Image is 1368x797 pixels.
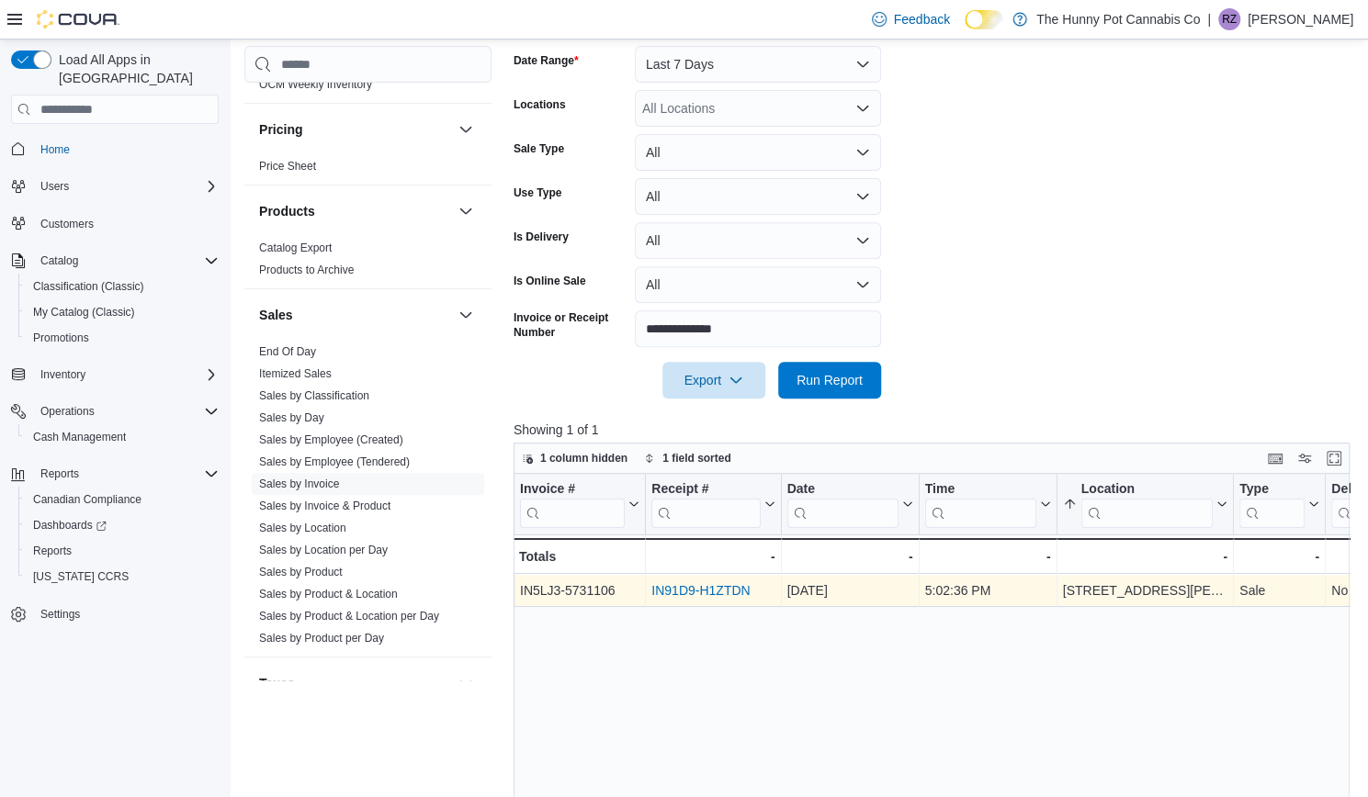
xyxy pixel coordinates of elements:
[635,46,881,83] button: Last 7 Days
[259,432,403,447] span: Sales by Employee (Created)
[1294,447,1316,469] button: Display options
[4,601,226,627] button: Settings
[455,672,477,694] button: Taxes
[33,400,219,422] span: Operations
[259,344,316,359] span: End Of Day
[259,366,332,381] span: Itemized Sales
[26,488,219,511] span: Canadian Compliance
[40,253,78,268] span: Catalog
[259,433,403,446] a: Sales by Employee (Created)
[259,565,343,579] span: Sales by Product
[1218,8,1240,30] div: Ramon Zavalza
[1239,481,1305,528] div: Type
[259,543,388,557] span: Sales by Location per Day
[259,521,346,535] span: Sales by Location
[259,345,316,358] a: End Of Day
[40,179,69,194] span: Users
[924,481,1050,528] button: Time
[26,566,136,588] a: [US_STATE] CCRS
[259,389,369,402] a: Sales by Classification
[33,331,89,345] span: Promotions
[786,481,898,499] div: Date
[924,481,1035,499] div: Time
[514,447,635,469] button: 1 column hidden
[651,481,774,528] button: Receipt #
[1222,8,1237,30] span: RZ
[259,160,316,173] a: Price Sheet
[259,77,372,92] span: OCM Weekly Inventory
[259,632,384,645] a: Sales by Product per Day
[4,174,226,199] button: Users
[244,155,492,185] div: Pricing
[4,362,226,387] button: Inventory
[520,481,625,499] div: Invoice #
[651,481,760,528] div: Receipt # URL
[26,514,219,536] span: Dashboards
[455,304,477,326] button: Sales
[33,175,219,197] span: Users
[635,266,881,303] button: All
[259,477,339,490] a: Sales by Invoice
[33,463,219,485] span: Reports
[259,367,332,380] a: Itemized Sales
[37,10,119,28] img: Cova
[635,178,881,215] button: All
[18,564,226,589] button: [US_STATE] CCRS
[1323,447,1345,469] button: Enter fullscreen
[924,580,1050,602] div: 5:02:36 PM
[259,477,339,491] span: Sales by Invoice
[259,202,315,220] h3: Products
[18,299,226,325] button: My Catalog (Classic)
[965,29,966,30] span: Dark Mode
[33,175,76,197] button: Users
[924,481,1035,528] div: Time
[855,101,870,116] button: Open list of options
[33,463,86,485] button: Reports
[4,398,226,424] button: Operations
[1062,481,1227,528] button: Location
[33,139,77,161] a: Home
[786,545,912,567] div: -
[259,674,451,692] button: Taxes
[33,305,135,320] span: My Catalog (Classic)
[259,410,324,425] span: Sales by Day
[514,185,561,200] label: Use Type
[244,237,492,288] div: Products
[33,518,107,533] span: Dashboards
[33,250,219,272] span: Catalog
[33,213,101,235] a: Customers
[455,118,477,140] button: Pricing
[26,426,219,448] span: Cash Management
[33,250,85,272] button: Catalog
[1239,545,1319,567] div: -
[514,53,579,68] label: Date Range
[637,447,739,469] button: 1 field sorted
[26,540,219,562] span: Reports
[924,545,1050,567] div: -
[259,159,316,174] span: Price Sheet
[965,10,1003,29] input: Dark Mode
[786,580,912,602] div: [DATE]
[1062,580,1227,602] div: [STREET_ADDRESS][PERSON_NAME]
[259,411,324,424] a: Sales by Day
[40,404,95,419] span: Operations
[26,426,133,448] a: Cash Management
[4,135,226,162] button: Home
[4,248,226,274] button: Catalog
[259,306,293,324] h3: Sales
[259,500,390,512] a: Sales by Invoice & Product
[259,499,390,513] span: Sales by Invoice & Product
[18,538,226,564] button: Reports
[40,217,94,231] span: Customers
[865,1,957,38] a: Feedback
[519,545,639,567] div: Totals
[651,545,774,567] div: -
[33,569,129,584] span: [US_STATE] CCRS
[520,481,625,528] div: Invoice #
[40,607,80,622] span: Settings
[244,73,492,103] div: OCM
[1062,545,1227,567] div: -
[1080,481,1212,528] div: Location
[520,481,639,528] button: Invoice #
[33,603,87,625] a: Settings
